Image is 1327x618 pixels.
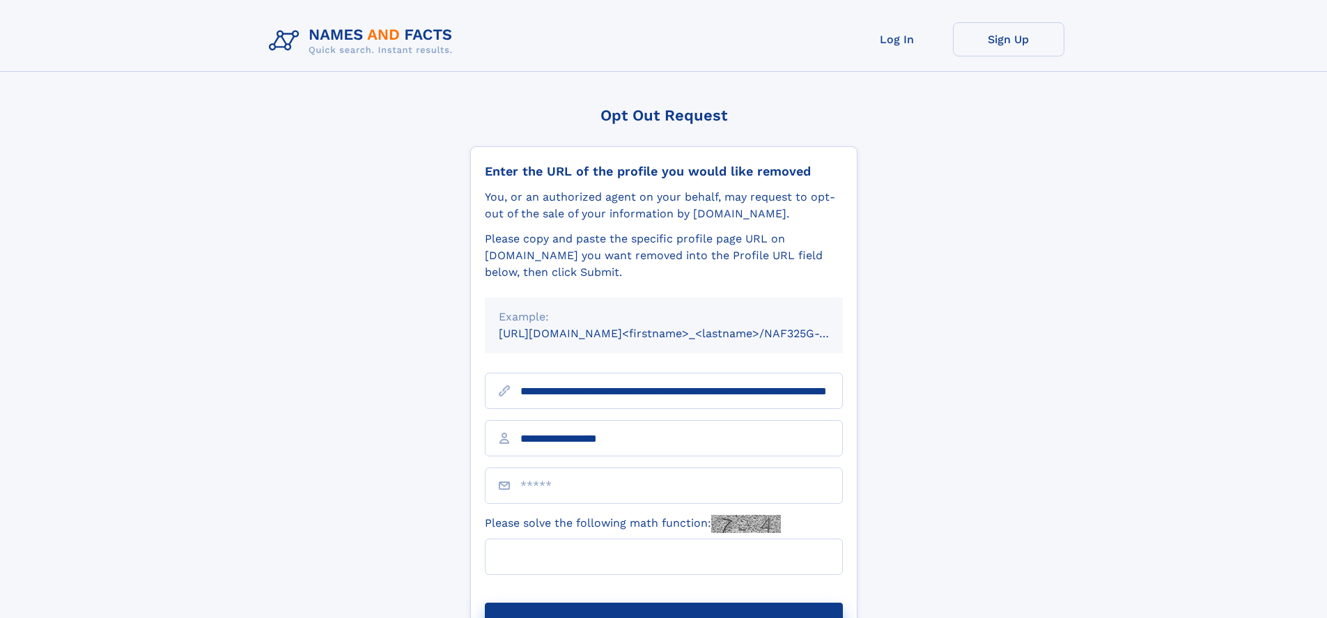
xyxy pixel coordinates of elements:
[485,231,843,281] div: Please copy and paste the specific profile page URL on [DOMAIN_NAME] you want removed into the Pr...
[499,327,869,340] small: [URL][DOMAIN_NAME]<firstname>_<lastname>/NAF325G-xxxxxxxx
[841,22,953,56] a: Log In
[263,22,464,60] img: Logo Names and Facts
[499,309,829,325] div: Example:
[485,164,843,179] div: Enter the URL of the profile you would like removed
[470,107,857,124] div: Opt Out Request
[485,515,781,533] label: Please solve the following math function:
[485,189,843,222] div: You, or an authorized agent on your behalf, may request to opt-out of the sale of your informatio...
[953,22,1064,56] a: Sign Up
